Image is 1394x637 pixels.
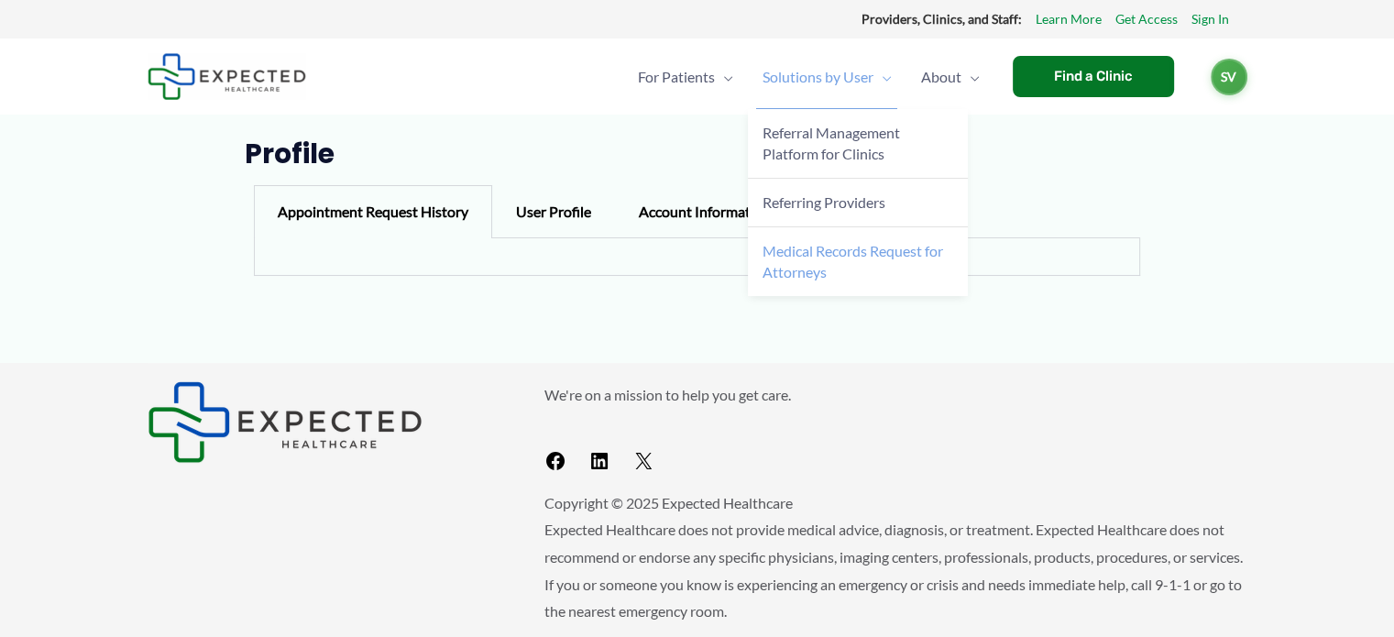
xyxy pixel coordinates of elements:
a: AboutMenu Toggle [906,45,994,109]
a: Referral Management Platform for Clinics [748,109,968,179]
span: Menu Toggle [961,45,980,109]
a: Find a Clinic [1013,56,1174,97]
span: Solutions by User [763,45,873,109]
aside: Footer Widget 1 [148,381,499,463]
aside: Footer Widget 2 [544,381,1247,479]
img: Expected Healthcare Logo - side, dark font, small [148,381,423,463]
span: Menu Toggle [715,45,733,109]
span: Copyright © 2025 Expected Healthcare [544,494,793,511]
span: For Patients [638,45,715,109]
a: Get Access [1115,7,1178,31]
div: User Profile [492,185,615,238]
span: Referral Management Platform for Clinics [763,124,900,162]
span: About [921,45,961,109]
a: For PatientsMenu Toggle [623,45,748,109]
span: Referring Providers [763,193,885,211]
h1: Profile [245,137,1149,170]
a: Referring Providers [748,179,968,227]
div: Account Information [615,185,795,238]
a: Learn More [1036,7,1102,31]
p: We're on a mission to help you get care. [544,381,1247,409]
span: Expected Healthcare does not provide medical advice, diagnosis, or treatment. Expected Healthcare... [544,521,1243,620]
a: Medical Records Request for Attorneys [748,227,968,296]
img: Expected Healthcare Logo - side, dark font, small [148,53,306,100]
a: Sign In [1191,7,1229,31]
nav: Primary Site Navigation [623,45,994,109]
a: Solutions by UserMenu Toggle [748,45,906,109]
div: Appointment Request History [254,185,492,238]
strong: Providers, Clinics, and Staff: [862,11,1022,27]
span: Menu Toggle [873,45,892,109]
span: Medical Records Request for Attorneys [763,242,943,280]
a: SV [1211,59,1247,95]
